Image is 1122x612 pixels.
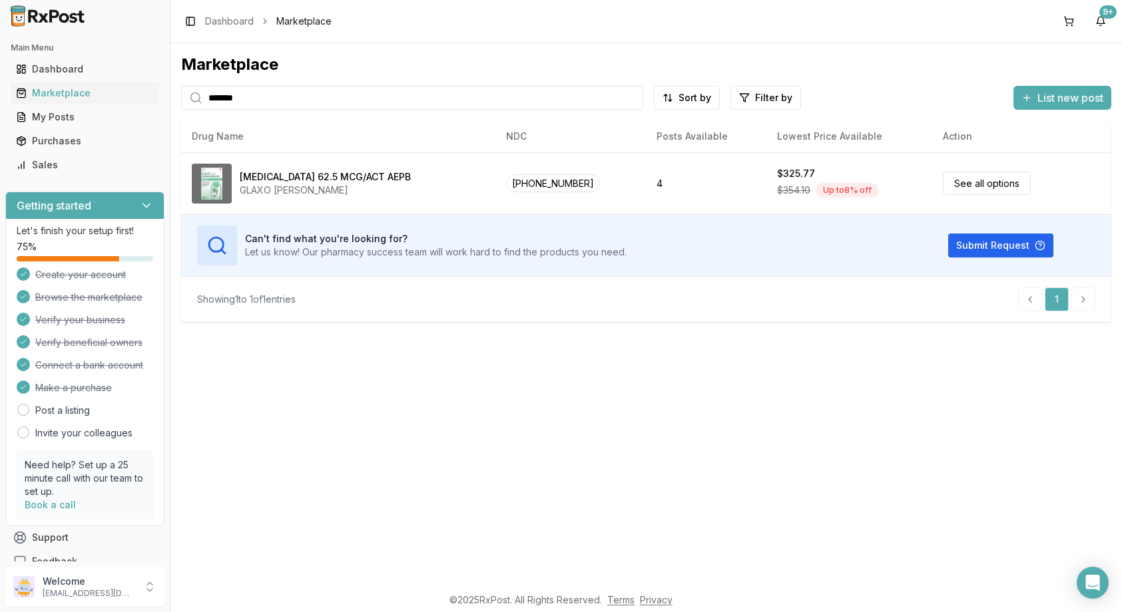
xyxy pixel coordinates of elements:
p: Let's finish your setup first! [17,224,153,237]
a: Purchases [11,129,159,153]
div: $325.77 [777,167,815,180]
a: Sales [11,153,159,177]
img: RxPost Logo [5,5,91,27]
button: List new post [1013,86,1111,110]
span: Browse the marketplace [35,291,142,304]
a: Privacy [640,594,673,605]
th: Drug Name [181,120,495,152]
button: Purchases [5,130,164,152]
a: Dashboard [11,57,159,81]
td: 4 [646,152,767,214]
div: [MEDICAL_DATA] 62.5 MCG/ACT AEPB [240,170,411,184]
span: Feedback [32,555,77,568]
span: Create your account [35,268,126,281]
a: Terms [607,594,635,605]
th: Action [932,120,1111,152]
h2: Main Menu [11,43,159,53]
button: Dashboard [5,59,164,80]
th: NDC [495,120,646,152]
th: Posts Available [646,120,767,152]
a: Post a listing [35,404,90,417]
div: My Posts [16,110,154,124]
button: Marketplace [5,82,164,104]
img: User avatar [13,576,35,597]
p: Welcome [43,575,135,588]
a: See all options [943,172,1031,195]
h3: Can't find what you're looking for? [245,232,627,245]
p: [EMAIL_ADDRESS][DOMAIN_NAME] [43,588,135,599]
button: Filter by [730,86,801,110]
div: Open Intercom Messenger [1077,567,1109,599]
span: [PHONE_NUMBER] [506,174,600,192]
span: List new post [1037,90,1103,106]
nav: pagination [1018,287,1095,311]
button: My Posts [5,106,164,128]
span: $354.10 [777,184,810,197]
span: 75 % [17,240,37,253]
button: Sales [5,154,164,176]
div: GLAXO [PERSON_NAME] [240,184,411,197]
div: Purchases [16,134,154,148]
div: Dashboard [16,63,154,76]
div: Marketplace [16,86,154,100]
span: Sort by [679,91,711,104]
button: Feedback [5,549,164,573]
button: Sort by [654,86,720,110]
p: Let us know! Our pharmacy success team will work hard to find the products you need. [245,245,627,259]
button: Support [5,526,164,549]
nav: breadcrumb [205,15,332,28]
a: Invite your colleagues [35,426,133,440]
a: My Posts [11,105,159,129]
span: Marketplace [276,15,332,28]
button: Submit Request [948,233,1053,257]
span: Verify beneficial owners [35,336,142,349]
a: 1 [1045,287,1069,311]
div: Up to 8 % off [816,183,879,198]
img: Incruse Ellipta 62.5 MCG/ACT AEPB [192,164,232,204]
button: 9+ [1090,11,1111,32]
h3: Getting started [17,198,91,214]
a: Marketplace [11,81,159,105]
span: Filter by [755,91,792,104]
span: Verify your business [35,313,125,327]
span: Connect a bank account [35,359,143,372]
div: Showing 1 to 1 of 1 entries [197,293,296,306]
p: Need help? Set up a 25 minute call with our team to set up. [25,458,145,498]
th: Lowest Price Available [766,120,932,152]
a: Book a call [25,499,76,510]
a: Dashboard [205,15,254,28]
div: 9+ [1099,5,1117,19]
div: Marketplace [181,54,1111,75]
a: List new post [1013,92,1111,106]
div: Sales [16,158,154,172]
span: Make a purchase [35,381,112,394]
